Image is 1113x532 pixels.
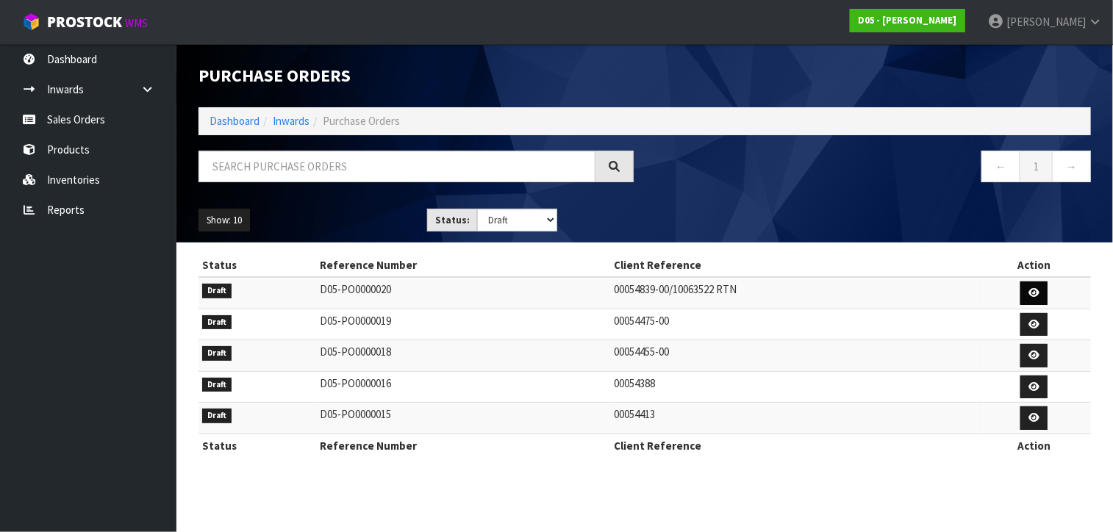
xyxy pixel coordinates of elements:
[977,254,1091,277] th: Action
[323,114,400,128] span: Purchase Orders
[858,14,957,26] strong: D05 - [PERSON_NAME]
[202,284,232,298] span: Draft
[981,151,1020,182] a: ←
[1020,151,1053,182] a: 1
[317,434,611,457] th: Reference Number
[202,409,232,423] span: Draft
[202,315,232,330] span: Draft
[611,434,978,457] th: Client Reference
[1052,151,1091,182] a: →
[611,254,978,277] th: Client Reference
[202,346,232,361] span: Draft
[317,340,611,372] td: D05-PO0000018
[198,434,317,457] th: Status
[273,114,309,128] a: Inwards
[198,151,595,182] input: Search purchase orders
[977,434,1091,457] th: Action
[611,340,978,372] td: 00054455-00
[125,16,148,30] small: WMS
[210,114,260,128] a: Dashboard
[317,277,611,309] td: D05-PO0000020
[611,403,978,434] td: 00054413
[198,209,250,232] button: Show: 10
[317,309,611,340] td: D05-PO0000019
[317,403,611,434] td: D05-PO0000015
[202,378,232,392] span: Draft
[435,214,470,226] strong: Status:
[317,371,611,403] td: D05-PO0000016
[317,254,611,277] th: Reference Number
[22,12,40,31] img: cube-alt.png
[198,66,634,85] h1: Purchase Orders
[656,151,1091,187] nav: Page navigation
[611,309,978,340] td: 00054475-00
[1006,15,1086,29] span: [PERSON_NAME]
[47,12,122,32] span: ProStock
[611,371,978,403] td: 00054388
[611,277,978,309] td: 00054839-00/10063522 RTN
[198,254,317,277] th: Status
